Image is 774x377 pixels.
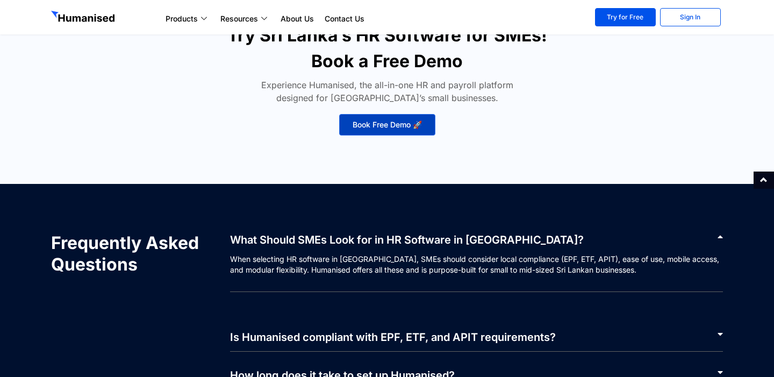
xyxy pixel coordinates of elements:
[230,254,723,292] p: When selecting HR software in [GEOGRAPHIC_DATA], SMEs should consider local compliance (EPF, ETF,...
[275,12,319,25] a: About Us
[51,232,219,275] h2: Frequently Asked Questions
[242,79,532,104] p: Experience Humanised, the all-in-one HR and payroll platform designed for [GEOGRAPHIC_DATA]’s sma...
[595,8,656,26] a: Try for Free
[51,11,117,25] img: GetHumanised Logo
[215,12,275,25] a: Resources
[353,121,422,129] span: Book Free Demo 🚀
[160,12,215,25] a: Products
[660,8,721,26] a: Sign In
[230,331,556,344] a: Is Humanised compliant with EPF, ETF, and APIT requirements?
[210,23,564,74] h2: Try Sri Lanka’s HR Software for SMEs! Book a Free Demo
[319,12,370,25] a: Contact Us
[339,114,435,136] a: Book Free Demo 🚀
[230,233,584,246] a: What Should SMEs Look for in HR Software in [GEOGRAPHIC_DATA]?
